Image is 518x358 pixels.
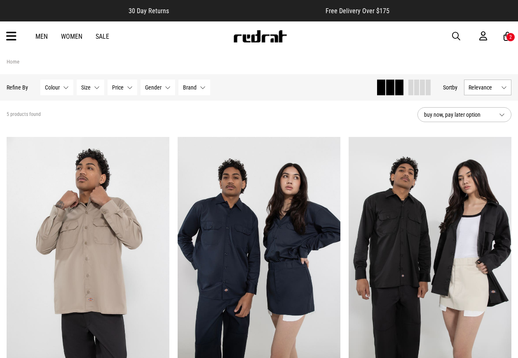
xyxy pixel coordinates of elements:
[77,80,104,95] button: Size
[424,110,492,120] span: buy now, pay later option
[112,84,124,91] span: Price
[469,84,498,91] span: Relevance
[145,84,162,91] span: Gender
[108,80,137,95] button: Price
[141,80,175,95] button: Gender
[417,107,511,122] button: buy now, pay later option
[509,34,512,40] div: 2
[504,32,511,41] a: 2
[443,82,457,92] button: Sortby
[129,7,169,15] span: 30 Day Returns
[183,84,197,91] span: Brand
[61,33,82,40] a: Women
[326,7,389,15] span: Free Delivery Over $175
[40,80,73,95] button: Colour
[178,80,210,95] button: Brand
[81,84,91,91] span: Size
[464,80,511,95] button: Relevance
[96,33,109,40] a: Sale
[35,33,48,40] a: Men
[185,7,309,15] iframe: Customer reviews powered by Trustpilot
[7,59,19,65] a: Home
[45,84,60,91] span: Colour
[7,111,41,118] span: 5 products found
[7,84,28,91] p: Refine By
[233,30,287,42] img: Redrat logo
[452,84,457,91] span: by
